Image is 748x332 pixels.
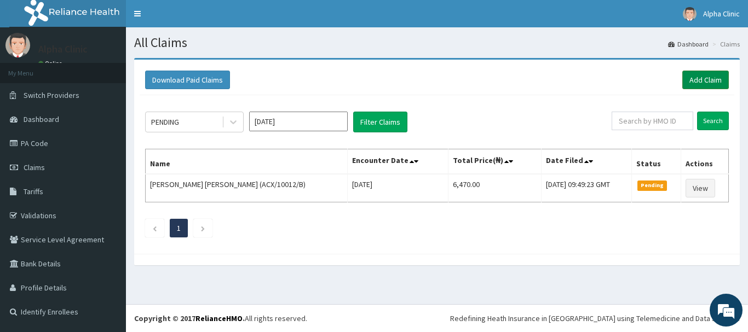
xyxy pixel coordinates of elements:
[448,149,541,174] th: Total Price(₦)
[195,313,243,323] a: RelianceHMO
[686,179,715,197] a: View
[24,114,59,124] span: Dashboard
[683,7,697,21] img: User Image
[637,180,668,190] span: Pending
[134,313,245,323] strong: Copyright © 2017 .
[38,60,65,67] a: Online
[126,304,748,332] footer: All rights reserved.
[631,149,681,174] th: Status
[348,174,448,202] td: [DATE]
[146,174,348,202] td: [PERSON_NAME] [PERSON_NAME] (ACX/10012/B)
[697,112,729,130] input: Search
[24,187,43,196] span: Tariffs
[703,9,740,19] span: Alpha Clinic
[249,112,348,131] input: Select Month and Year
[542,174,631,202] td: [DATE] 09:49:23 GMT
[177,223,181,233] a: Page 1 is your current page
[24,90,79,100] span: Switch Providers
[134,36,740,50] h1: All Claims
[5,33,30,57] img: User Image
[448,174,541,202] td: 6,470.00
[668,39,709,49] a: Dashboard
[450,313,740,324] div: Redefining Heath Insurance in [GEOGRAPHIC_DATA] using Telemedicine and Data Science!
[200,223,205,233] a: Next page
[542,149,631,174] th: Date Filed
[24,162,45,172] span: Claims
[38,44,88,54] p: Alpha Clinic
[353,112,407,132] button: Filter Claims
[348,149,448,174] th: Encounter Date
[682,71,729,89] a: Add Claim
[146,149,348,174] th: Name
[612,112,693,130] input: Search by HMO ID
[710,39,740,49] li: Claims
[152,223,157,233] a: Previous page
[151,117,179,127] div: PENDING
[681,149,728,174] th: Actions
[145,71,230,89] button: Download Paid Claims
